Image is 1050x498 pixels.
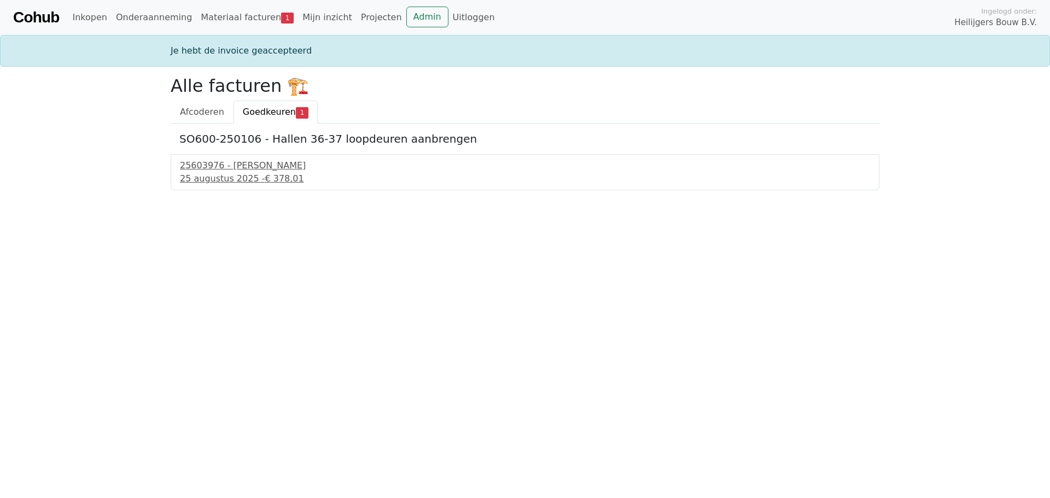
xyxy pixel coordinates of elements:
a: Inkopen [68,7,111,28]
div: 25603976 - [PERSON_NAME] [180,159,870,172]
div: Je hebt de invoice geaccepteerd [164,44,886,57]
span: 1 [296,107,308,118]
h5: SO600-250106 - Hallen 36-37 loopdeuren aanbrengen [179,132,871,145]
span: 1 [281,13,294,24]
a: Projecten [357,7,406,28]
span: Ingelogd onder: [981,6,1037,16]
span: Heilijgers Bouw B.V. [954,16,1037,29]
a: Admin [406,7,448,27]
a: Materiaal facturen1 [196,7,298,28]
div: 25 augustus 2025 - [180,172,870,185]
a: Onderaanneming [112,7,196,28]
a: Goedkeuren1 [234,101,318,124]
span: Goedkeuren [243,107,296,117]
a: 25603976 - [PERSON_NAME]25 augustus 2025 -€ 378,01 [180,159,870,185]
a: Afcoderen [171,101,234,124]
a: Mijn inzicht [298,7,357,28]
span: € 378,01 [265,173,304,184]
a: Cohub [13,4,59,31]
h2: Alle facturen 🏗️ [171,75,879,96]
a: Uitloggen [448,7,499,28]
span: Afcoderen [180,107,224,117]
